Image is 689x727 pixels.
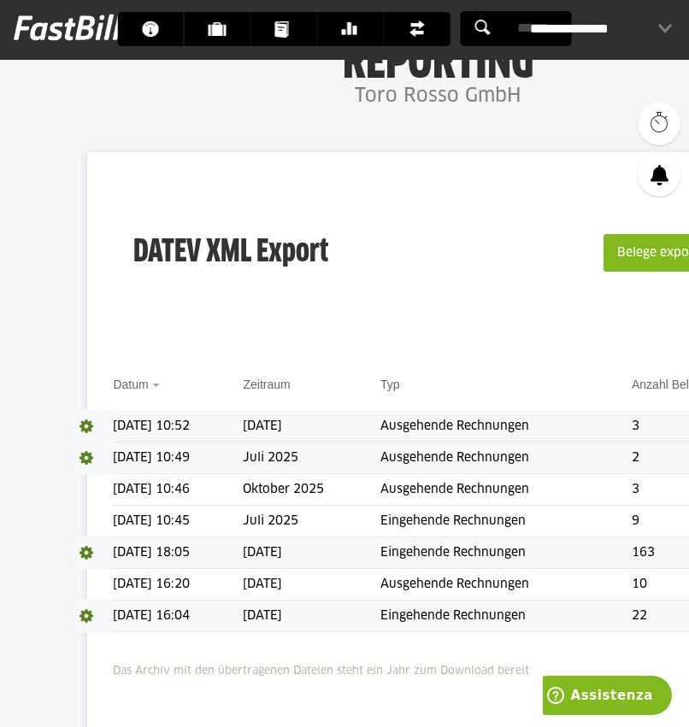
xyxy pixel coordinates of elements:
span: Dashboard [142,12,170,46]
iframe: Apre un widget che permette di trovare ulteriori informazioni [543,676,672,718]
td: [DATE] 18:05 [113,537,243,569]
span: Banking [342,12,370,46]
a: Typ [380,378,400,391]
td: [DATE] [243,537,380,569]
a: Kunden [185,12,250,46]
td: [DATE] 16:04 [113,601,243,632]
a: Dashboard [118,12,184,46]
td: Eingehende Rechnungen [380,506,632,537]
a: Dokumente [251,12,317,46]
td: Oktober 2025 [243,474,380,506]
td: [DATE] 10:49 [113,443,243,474]
span: Dokumente [275,12,303,46]
td: Juli 2025 [243,506,380,537]
td: [DATE] 10:52 [113,411,243,443]
td: [DATE] [243,411,380,443]
td: Eingehende Rechnungen [380,537,632,569]
td: Ausgehende Rechnungen [380,443,632,474]
img: fastbill_logo_white.png [14,14,156,41]
span: Finanzen [409,12,437,46]
a: Zeitraum [243,378,290,391]
td: [DATE] 16:20 [113,569,243,601]
td: Ausgehende Rechnungen [380,569,632,601]
td: [DATE] [243,601,380,632]
td: Ausgehende Rechnungen [380,411,632,443]
td: [DATE] 10:46 [113,474,243,506]
td: Eingehende Rechnungen [380,601,632,632]
h3: DATEV XML Export [133,198,328,308]
a: Datum [113,378,148,391]
a: Finanzen [385,12,450,46]
a: Banking [318,12,384,46]
span: Kunden [209,12,237,46]
td: [DATE] [243,569,380,601]
td: Juli 2025 [243,443,380,474]
img: sort_desc.gif [152,384,163,387]
td: [DATE] 10:45 [113,506,243,537]
td: Ausgehende Rechnungen [380,474,632,506]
